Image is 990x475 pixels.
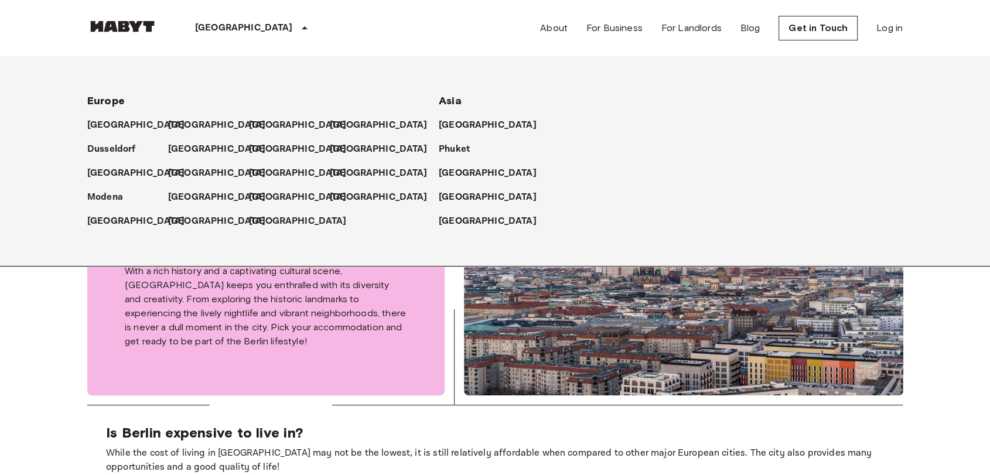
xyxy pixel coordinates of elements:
[330,190,439,204] a: [GEOGRAPHIC_DATA]
[195,21,293,35] p: [GEOGRAPHIC_DATA]
[330,166,439,180] a: [GEOGRAPHIC_DATA]
[87,166,197,180] a: [GEOGRAPHIC_DATA]
[87,118,197,132] a: [GEOGRAPHIC_DATA]
[439,166,537,180] p: [GEOGRAPHIC_DATA]
[661,21,722,35] a: For Landlords
[249,166,359,180] a: [GEOGRAPHIC_DATA]
[439,142,470,156] p: Phuket
[330,118,428,132] p: [GEOGRAPHIC_DATA]
[168,214,266,228] p: [GEOGRAPHIC_DATA]
[779,16,858,40] a: Get in Touch
[249,118,347,132] p: [GEOGRAPHIC_DATA]
[249,166,347,180] p: [GEOGRAPHIC_DATA]
[87,142,148,156] a: Dusseldorf
[249,190,347,204] p: [GEOGRAPHIC_DATA]
[249,118,359,132] a: [GEOGRAPHIC_DATA]
[87,190,123,204] p: Modena
[439,142,482,156] a: Phuket
[87,20,158,32] img: Habyt
[439,94,462,107] span: Asia
[168,166,278,180] a: [GEOGRAPHIC_DATA]
[87,118,185,132] p: [GEOGRAPHIC_DATA]
[168,190,278,204] a: [GEOGRAPHIC_DATA]
[87,190,135,204] a: Modena
[125,264,407,348] p: With a rich history and a captivating cultural scene, [GEOGRAPHIC_DATA] keeps you enthralled with...
[168,166,266,180] p: [GEOGRAPHIC_DATA]
[249,142,347,156] p: [GEOGRAPHIC_DATA]
[740,21,760,35] a: Blog
[876,21,903,35] a: Log in
[586,21,643,35] a: For Business
[330,118,439,132] a: [GEOGRAPHIC_DATA]
[439,190,537,204] p: [GEOGRAPHIC_DATA]
[168,118,266,132] p: [GEOGRAPHIC_DATA]
[168,142,278,156] a: [GEOGRAPHIC_DATA]
[168,214,278,228] a: [GEOGRAPHIC_DATA]
[330,142,439,156] a: [GEOGRAPHIC_DATA]
[540,21,568,35] a: About
[87,94,125,107] span: Europe
[168,118,278,132] a: [GEOGRAPHIC_DATA]
[87,166,185,180] p: [GEOGRAPHIC_DATA]
[168,142,266,156] p: [GEOGRAPHIC_DATA]
[330,190,428,204] p: [GEOGRAPHIC_DATA]
[106,446,884,474] p: While the cost of living in [GEOGRAPHIC_DATA] may not be the lowest, it is still relatively affor...
[330,142,428,156] p: [GEOGRAPHIC_DATA]
[439,214,548,228] a: [GEOGRAPHIC_DATA]
[249,190,359,204] a: [GEOGRAPHIC_DATA]
[87,142,136,156] p: Dusseldorf
[249,142,359,156] a: [GEOGRAPHIC_DATA]
[249,214,359,228] a: [GEOGRAPHIC_DATA]
[439,166,548,180] a: [GEOGRAPHIC_DATA]
[439,190,548,204] a: [GEOGRAPHIC_DATA]
[330,166,428,180] p: [GEOGRAPHIC_DATA]
[87,214,185,228] p: [GEOGRAPHIC_DATA]
[168,190,266,204] p: [GEOGRAPHIC_DATA]
[439,118,537,132] p: [GEOGRAPHIC_DATA]
[439,214,537,228] p: [GEOGRAPHIC_DATA]
[249,214,347,228] p: [GEOGRAPHIC_DATA]
[87,214,197,228] a: [GEOGRAPHIC_DATA]
[439,118,548,132] a: [GEOGRAPHIC_DATA]
[106,424,884,442] p: Is Berlin expensive to live in?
